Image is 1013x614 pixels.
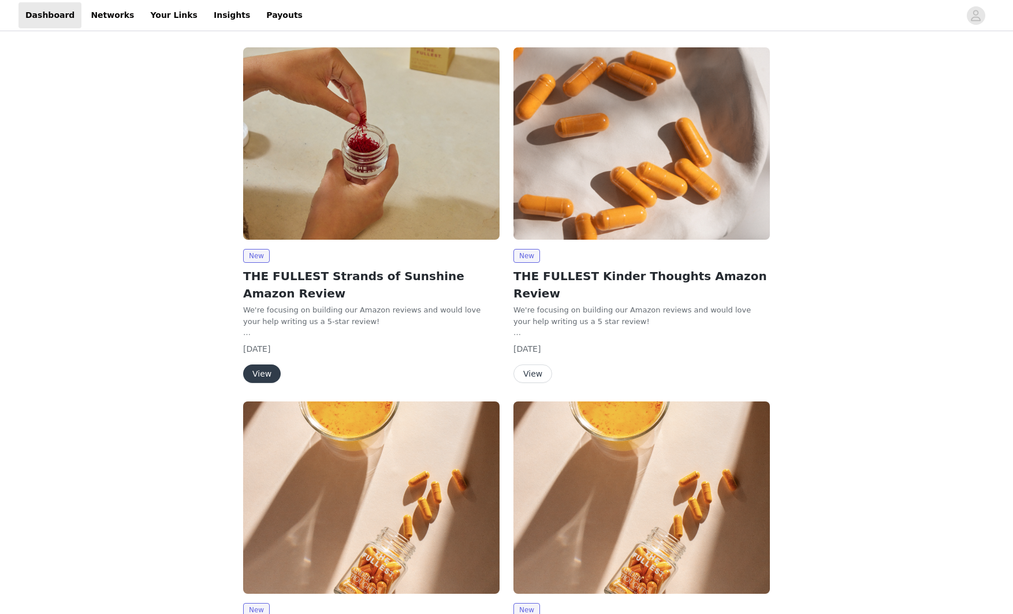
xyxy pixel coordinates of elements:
[243,364,281,383] button: View
[18,2,81,28] a: Dashboard
[84,2,141,28] a: Networks
[970,6,981,25] div: avatar
[243,401,500,594] img: THE FULLEST
[513,267,770,302] h2: THE FULLEST Kinder Thoughts Amazon Review
[513,47,770,240] img: THE FULLEST
[243,267,500,302] h2: THE FULLEST Strands of Sunshine Amazon Review
[513,364,552,383] button: View
[243,344,270,353] span: [DATE]
[243,304,500,327] p: We're focusing on building our Amazon reviews and would love your help writing us a 5-star review!
[259,2,310,28] a: Payouts
[513,401,770,594] img: THE FULLEST
[513,304,770,327] p: We're focusing on building our Amazon reviews and would love your help writing us a 5 star review!
[243,47,500,240] img: THE FULLEST
[513,249,540,263] span: New
[143,2,204,28] a: Your Links
[243,370,281,378] a: View
[243,249,270,263] span: New
[207,2,257,28] a: Insights
[513,370,552,378] a: View
[513,344,541,353] span: [DATE]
